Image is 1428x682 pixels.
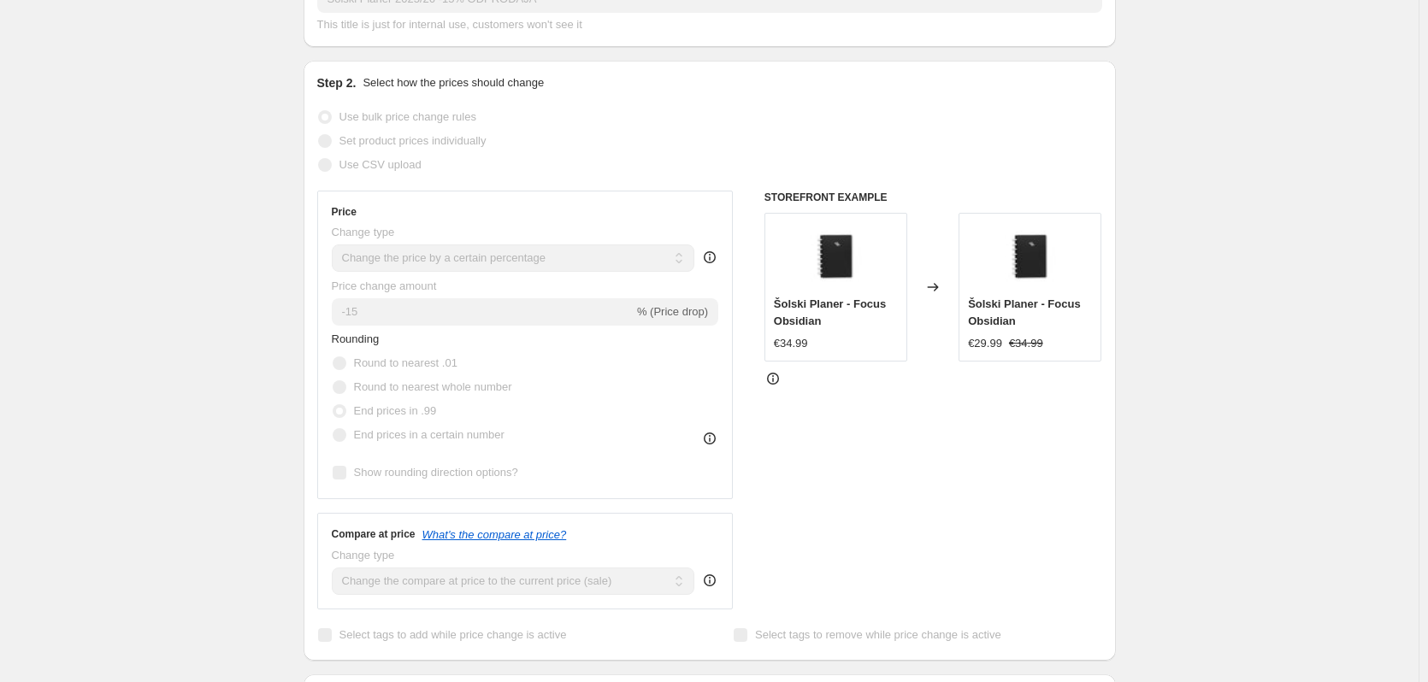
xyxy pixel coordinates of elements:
span: Select tags to remove while price change is active [755,628,1001,641]
span: End prices in a certain number [354,428,505,441]
span: Set product prices individually [339,134,487,147]
h3: Compare at price [332,527,416,541]
span: Šolski Planer - Focus Obsidian [774,297,887,327]
span: Show rounding direction options? [354,466,518,479]
div: €34.99 [774,335,808,352]
p: Select how the prices should change [363,74,544,91]
button: What's the compare at price? [422,528,567,541]
span: Price change amount [332,279,437,292]
span: Use CSV upload [339,158,422,171]
h6: STOREFRONT EXAMPLE [764,191,1102,204]
span: Use bulk price change rules [339,110,476,123]
strike: €34.99 [1009,335,1043,352]
img: solski_planer_2025_26_obsidian_hard_platnica_80x.jpg [801,222,870,291]
div: help [701,249,718,266]
img: solski_planer_2025_26_obsidian_hard_platnica_80x.jpg [996,222,1065,291]
div: help [701,572,718,589]
span: Round to nearest .01 [354,356,457,369]
span: Rounding [332,332,380,345]
h2: Step 2. [317,74,357,91]
span: Šolski Planer - Focus Obsidian [968,297,1081,327]
span: Change type [332,226,395,238]
input: -15 [332,298,634,326]
h3: Price [332,205,357,219]
span: Select tags to add while price change is active [339,628,567,641]
span: This title is just for internal use, customers won't see it [317,18,582,31]
div: €29.99 [968,335,1002,352]
span: Change type [332,549,395,561]
span: Round to nearest whole number [354,380,512,393]
span: End prices in .99 [354,404,437,417]
span: % (Price drop) [637,305,708,318]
